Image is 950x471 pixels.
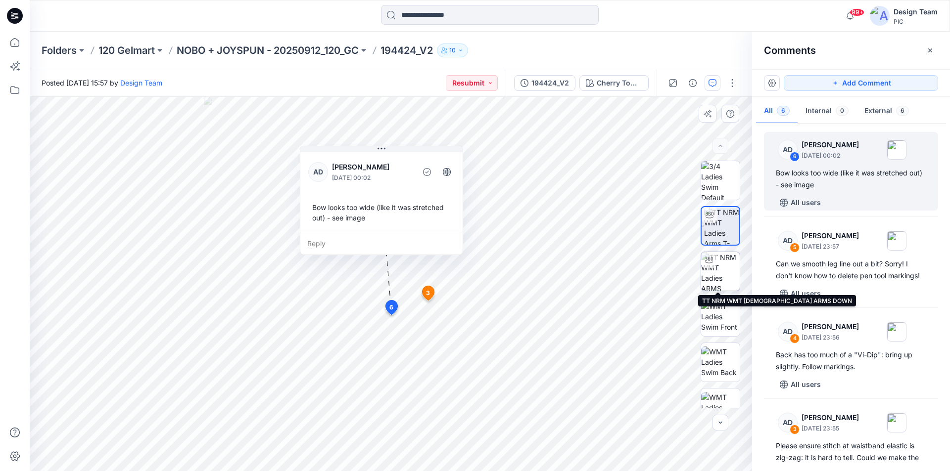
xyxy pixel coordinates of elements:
[798,99,856,124] button: Internal
[597,78,642,88] div: Cherry Tomato
[802,321,859,333] p: [PERSON_NAME]
[756,99,798,124] button: All
[802,412,859,424] p: [PERSON_NAME]
[802,424,859,433] p: [DATE] 23:55
[42,43,77,57] a: Folders
[802,151,859,161] p: [DATE] 00:02
[701,392,740,423] img: WMT Ladies Swim Left
[776,349,926,373] div: Back has too much of a "Vi-Dip": bring up slightly. Follow markings.
[850,8,864,16] span: 99+
[449,45,456,56] p: 10
[300,233,463,255] div: Reply
[42,78,162,88] span: Posted [DATE] 15:57 by
[778,231,798,251] div: AD
[802,139,859,151] p: [PERSON_NAME]
[870,6,890,26] img: avatar
[790,425,800,434] div: 3
[790,152,800,162] div: 6
[332,173,413,183] p: [DATE] 00:02
[701,161,740,200] img: 3/4 Ladies Swim Default
[894,18,938,25] div: PIC
[896,106,909,116] span: 6
[776,167,926,191] div: Bow looks too wide (like it was stretched out) - see image
[776,195,825,211] button: All users
[784,75,938,91] button: Add Comment
[802,242,859,252] p: [DATE] 23:57
[380,43,433,57] p: 194424_V2
[776,258,926,282] div: Can we smooth leg line out a bit? Sorry! I don't know how to delete pen tool markings!
[426,289,430,298] span: 3
[778,413,798,432] div: AD
[704,207,739,245] img: TT NRM WMT Ladies Arms T-POSE
[802,333,859,343] p: [DATE] 23:56
[332,161,413,173] p: [PERSON_NAME]
[764,44,816,56] h2: Comments
[776,286,825,301] button: All users
[701,301,740,332] img: WMT Ladies Swim Front
[437,43,468,57] button: 10
[791,379,821,390] p: All users
[701,346,740,378] img: WMT Ladies Swim Back
[790,243,800,253] div: 5
[308,162,328,182] div: AD
[98,43,155,57] a: 120 Gelmart
[177,43,359,57] a: NOBO + JOYSPUN - 20250912_120_GC
[802,230,859,242] p: [PERSON_NAME]
[791,288,821,300] p: All users
[389,303,393,312] span: 6
[120,79,162,87] a: Design Team
[579,75,649,91] button: Cherry Tomato
[836,106,849,116] span: 0
[777,106,790,116] span: 6
[791,197,821,209] p: All users
[514,75,575,91] button: 194424_V2
[778,140,798,160] div: AD
[790,334,800,343] div: 4
[776,377,825,392] button: All users
[778,322,798,342] div: AD
[308,198,455,227] div: Bow looks too wide (like it was stretched out) - see image
[701,252,740,291] img: TT NRM WMT Ladies ARMS DOWN
[531,78,569,88] div: 194424_V2
[685,75,701,91] button: Details
[894,6,938,18] div: Design Team
[856,99,917,124] button: External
